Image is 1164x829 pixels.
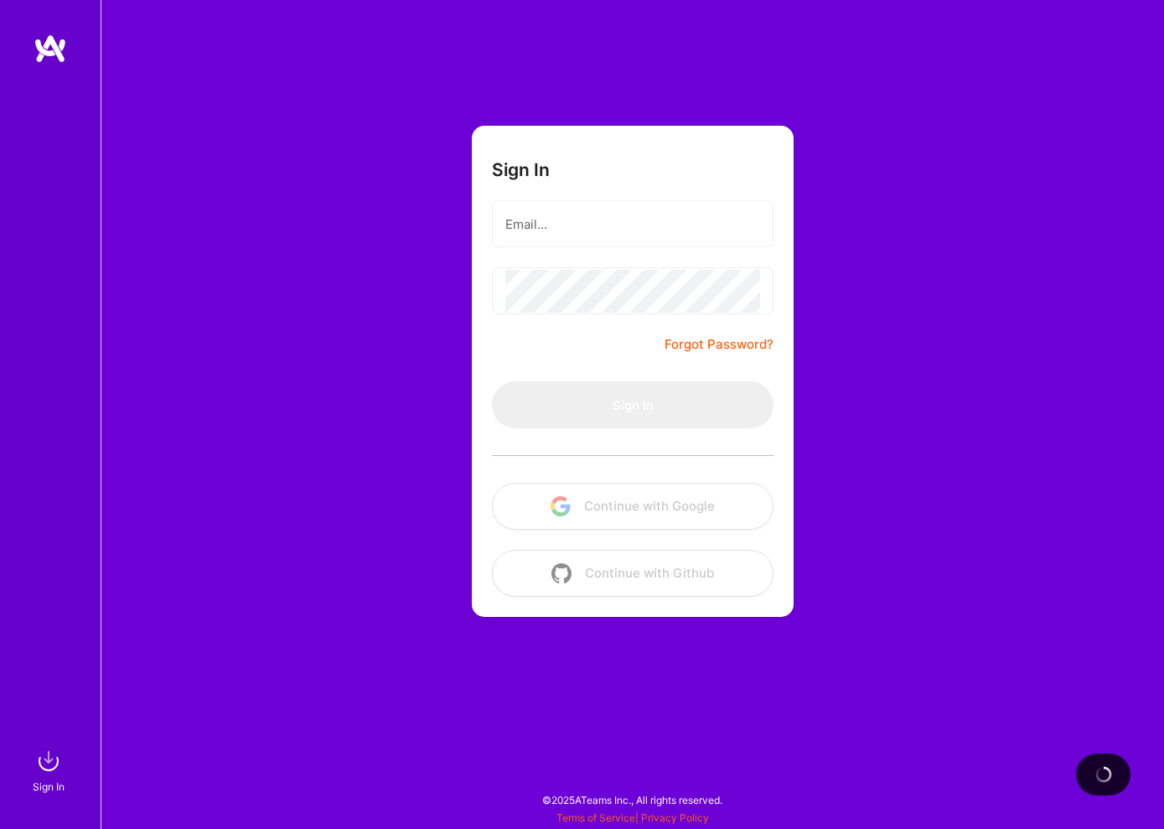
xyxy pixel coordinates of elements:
[492,550,773,597] button: Continue with Github
[505,203,760,246] input: Email...
[551,496,571,516] img: icon
[492,483,773,530] button: Continue with Google
[101,779,1164,821] div: © 2025 ATeams Inc., All rights reserved.
[1092,764,1114,785] img: loading
[641,811,709,824] a: Privacy Policy
[492,381,773,428] button: Sign In
[34,34,67,64] img: logo
[665,334,773,355] a: Forgot Password?
[492,159,550,180] h3: Sign In
[556,811,709,824] span: |
[556,811,635,824] a: Terms of Service
[32,744,65,778] img: sign in
[551,563,572,583] img: icon
[33,778,65,795] div: Sign In
[35,744,65,795] a: sign inSign In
